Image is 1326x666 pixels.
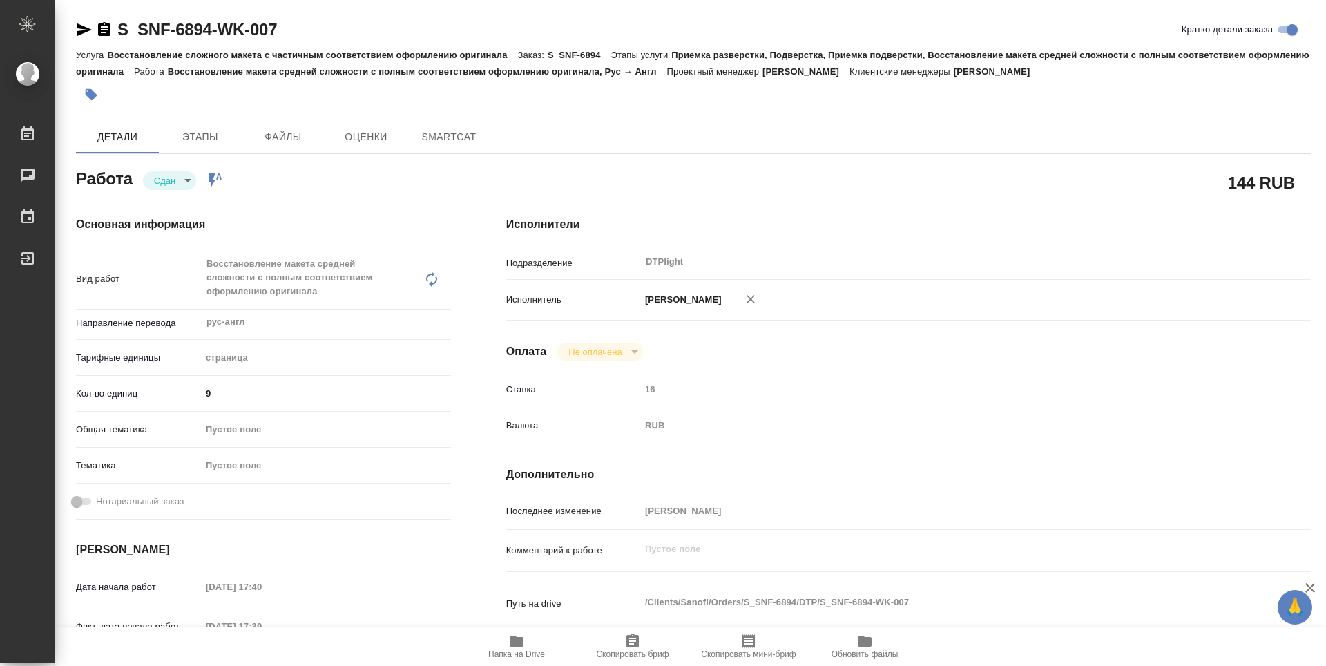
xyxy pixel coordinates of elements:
p: Этапы услуги [611,50,672,60]
span: SmartCat [416,129,482,146]
span: Скопировать мини-бриф [701,649,796,659]
h4: Оплата [506,343,547,360]
p: Приемка разверстки, Подверстка, Приемка подверстки, Восстановление макета средней сложности с пол... [76,50,1309,77]
h4: Исполнители [506,216,1311,233]
input: Пустое поле [640,501,1244,521]
button: Скопировать мини-бриф [691,627,807,666]
p: Направление перевода [76,316,201,330]
div: Пустое поле [206,459,434,473]
div: Сдан [557,343,642,361]
p: Общая тематика [76,423,201,437]
button: 🙏 [1278,590,1312,625]
span: 🙏 [1283,593,1307,622]
p: Комментарий к работе [506,544,640,558]
h4: Дополнительно [506,466,1311,483]
p: Восстановление макета средней сложности с полным соответствием оформлению оригинала, Рус → Англ [168,66,667,77]
button: Сдан [150,175,180,187]
button: Обновить файлы [807,627,923,666]
p: Последнее изменение [506,504,640,518]
span: Кратко детали заказа [1182,23,1273,37]
span: Папка на Drive [488,649,545,659]
p: Валюта [506,419,640,432]
h4: [PERSON_NAME] [76,542,451,558]
button: Папка на Drive [459,627,575,666]
div: Пустое поле [201,454,451,477]
p: Услуга [76,50,107,60]
p: Подразделение [506,256,640,270]
h2: Работа [76,165,133,190]
p: [PERSON_NAME] [954,66,1041,77]
span: Детали [84,129,151,146]
p: Дата начала работ [76,580,201,594]
p: Факт. дата начала работ [76,620,201,634]
p: Тематика [76,459,201,473]
h4: Основная информация [76,216,451,233]
p: Тарифные единицы [76,351,201,365]
div: страница [201,346,451,370]
button: Не оплачена [564,346,626,358]
h2: 144 RUB [1228,171,1295,194]
span: Файлы [250,129,316,146]
p: S_SNF-6894 [548,50,611,60]
p: [PERSON_NAME] [640,293,722,307]
span: Нотариальный заказ [96,495,184,508]
p: Вид работ [76,272,201,286]
p: Клиентские менеджеры [849,66,954,77]
div: Пустое поле [206,423,434,437]
span: Этапы [167,129,233,146]
input: Пустое поле [201,616,322,636]
div: Пустое поле [201,418,451,441]
p: Заказ: [518,50,548,60]
p: [PERSON_NAME] [762,66,849,77]
button: Скопировать ссылку для ЯМессенджера [76,21,93,38]
p: Ставка [506,383,640,397]
input: Пустое поле [640,379,1244,399]
p: Проектный менеджер [667,66,762,77]
p: Восстановление сложного макета с частичным соответствием оформлению оригинала [107,50,517,60]
button: Добавить тэг [76,79,106,110]
div: Сдан [143,171,196,190]
input: Пустое поле [201,577,322,597]
span: Оценки [333,129,399,146]
p: Работа [134,66,168,77]
span: Обновить файлы [832,649,899,659]
textarea: /Clients/Sanofi/Orders/S_SNF-6894/DTP/S_SNF-6894-WK-007 [640,591,1244,614]
p: Кол-во единиц [76,387,201,401]
input: ✎ Введи что-нибудь [201,383,451,403]
div: RUB [640,414,1244,437]
button: Скопировать бриф [575,627,691,666]
p: Путь на drive [506,597,640,611]
span: Скопировать бриф [596,649,669,659]
a: S_SNF-6894-WK-007 [117,20,277,39]
button: Скопировать ссылку [96,21,113,38]
p: Исполнитель [506,293,640,307]
button: Удалить исполнителя [736,284,766,314]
